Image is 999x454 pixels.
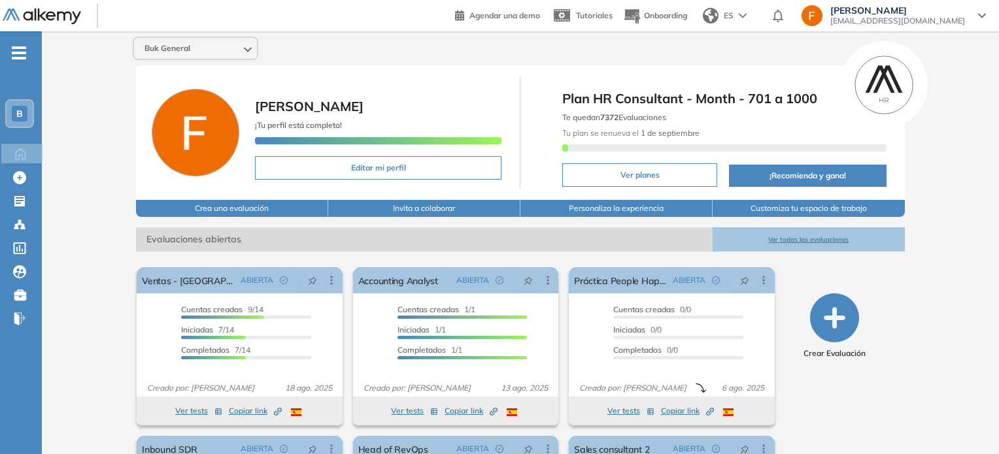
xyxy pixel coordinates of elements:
[739,13,747,18] img: arrow
[673,274,705,286] span: ABIERTA
[607,403,654,419] button: Ver tests
[830,5,965,16] span: [PERSON_NAME]
[520,200,713,217] button: Personaliza la experiencia
[291,408,301,416] img: ESP
[613,304,691,314] span: 0/0
[740,275,749,285] span: pushpin
[398,345,462,355] span: 1/1
[639,128,700,138] b: 1 de septiembre
[496,382,553,394] span: 13 ago. 2025
[562,128,700,138] span: Tu plan se renueva el
[136,200,328,217] button: Crea una evaluación
[144,43,190,54] span: Buk General
[712,276,720,284] span: check-circle
[391,403,438,419] button: Ver tests
[730,270,759,291] button: pushpin
[241,274,273,286] span: ABIERTA
[181,304,263,314] span: 9/14
[712,445,720,453] span: check-circle
[723,408,734,416] img: ESP
[613,345,662,355] span: Completados
[398,325,446,334] span: 1/1
[280,382,337,394] span: 18 ago. 2025
[661,403,714,419] button: Copiar link
[830,16,965,26] span: [EMAIL_ADDRESS][DOMAIN_NAME]
[358,382,476,394] span: Creado por: [PERSON_NAME]
[398,325,430,334] span: Iniciadas
[613,345,678,355] span: 0/0
[496,445,503,453] span: check-circle
[398,304,459,314] span: Cuentas creadas
[16,108,23,119] span: B
[713,200,905,217] button: Customiza tu espacio de trabajo
[496,276,503,284] span: check-circle
[713,227,905,251] button: Ver todas las evaluaciones
[703,8,719,24] img: world
[181,325,213,334] span: Iniciadas
[574,382,692,394] span: Creado por: [PERSON_NAME]
[328,200,520,217] button: Invita a colaborar
[469,10,540,20] span: Agendar una demo
[175,403,222,419] button: Ver tests
[613,304,675,314] span: Cuentas creadas
[764,303,999,454] iframe: Chat Widget
[804,293,866,359] button: Crear Evaluación
[3,8,81,25] img: Logo
[514,270,543,291] button: pushpin
[717,382,770,394] span: 6 ago. 2025
[764,303,999,454] div: Widget de chat
[181,345,250,355] span: 7/14
[455,7,540,22] a: Agendar una demo
[181,325,234,334] span: 7/14
[398,304,475,314] span: 1/1
[600,112,618,122] b: 7372
[740,444,749,454] span: pushpin
[524,275,533,285] span: pushpin
[308,275,317,285] span: pushpin
[12,52,26,54] i: -
[298,270,327,291] button: pushpin
[445,405,498,417] span: Copiar link
[280,445,288,453] span: check-circle
[229,405,282,417] span: Copiar link
[398,345,446,355] span: Completados
[507,408,517,416] img: ESP
[136,227,713,251] span: Evaluaciones abiertas
[255,156,501,180] button: Editar mi perfil
[308,444,317,454] span: pushpin
[255,120,342,130] span: ¡Tu perfil está completo!
[255,98,364,114] span: [PERSON_NAME]
[661,405,714,417] span: Copiar link
[562,89,886,108] span: Plan HR Consultant - Month - 701 a 1000
[623,2,687,30] button: Onboarding
[181,304,243,314] span: Cuentas creadas
[562,112,666,122] span: Te quedan Evaluaciones
[724,10,734,22] span: ES
[644,10,687,20] span: Onboarding
[613,325,645,334] span: Iniciadas
[574,267,667,293] a: Práctica People Happiness
[229,403,282,419] button: Copiar link
[181,345,229,355] span: Completados
[445,403,498,419] button: Copiar link
[358,267,438,293] a: Accounting Analyst
[142,382,260,394] span: Creado por: [PERSON_NAME]
[152,89,239,176] img: Foto de perfil
[613,325,662,334] span: 0/0
[576,10,613,20] span: Tutoriales
[562,163,717,187] button: Ver planes
[729,165,886,187] button: ¡Recomienda y gana!
[456,274,489,286] span: ABIERTA
[524,444,533,454] span: pushpin
[280,276,288,284] span: check-circle
[142,267,235,293] a: Ventas - [GEOGRAPHIC_DATA]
